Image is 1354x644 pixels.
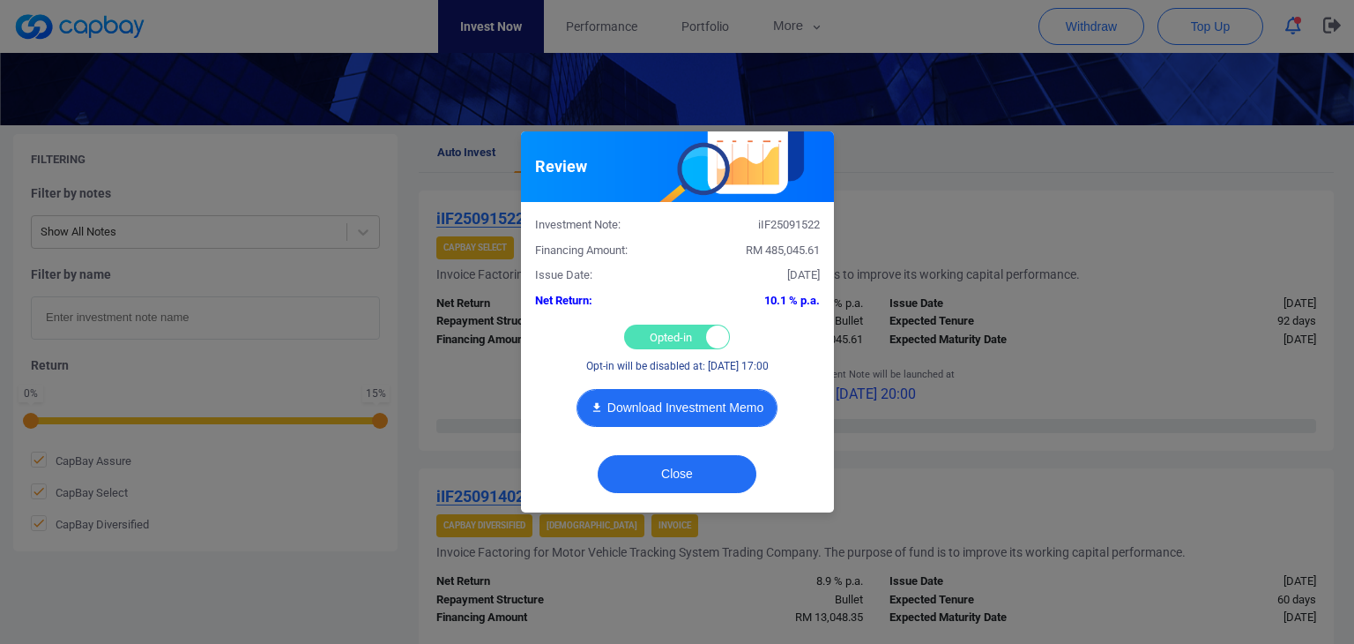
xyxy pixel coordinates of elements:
[522,292,678,311] div: Net Return:
[677,292,833,311] div: 10.1 % p.a.
[746,243,820,257] span: RM 485,045.61
[522,266,678,285] div: Issue Date:
[535,156,587,177] h5: Review
[677,216,833,235] div: iIF25091522
[522,216,678,235] div: Investment Note:
[586,358,769,375] p: Opt-in will be disabled at: [DATE] 17:00
[677,266,833,285] div: [DATE]
[598,455,756,493] button: Close
[522,242,678,260] div: Financing Amount:
[577,389,777,427] button: Download Investment Memo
